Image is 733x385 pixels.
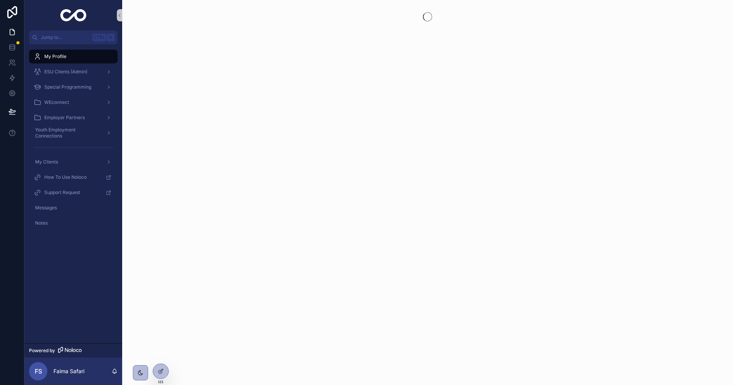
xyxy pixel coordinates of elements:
a: Messages [29,201,118,215]
span: Notes [35,220,48,226]
a: My Profile [29,50,118,63]
a: My Clients [29,155,118,169]
a: Special Programming [29,80,118,94]
span: Special Programming [44,84,91,90]
a: Youth Employment Connections [29,126,118,140]
span: FS [35,367,42,376]
a: WEconnect [29,95,118,109]
span: How To Use Noloco [44,174,87,180]
span: Ctrl [92,34,106,41]
span: Youth Employment Connections [35,127,100,139]
a: ESU Clients (Admin) [29,65,118,79]
span: Jump to... [41,34,89,40]
span: My Profile [44,53,66,60]
span: ESU Clients (Admin) [44,69,87,75]
a: Employer Partners [29,111,118,125]
span: WEconnect [44,99,69,105]
a: Notes [29,216,118,230]
a: How To Use Noloco [29,170,118,184]
span: Powered by [29,348,55,354]
a: Powered by [24,343,122,357]
span: K [108,34,114,40]
button: Jump to...CtrlK [29,31,118,44]
span: Support Request [44,189,80,196]
p: Faima Safari [53,367,84,375]
img: App logo [60,9,87,21]
span: My Clients [35,159,58,165]
span: Employer Partners [44,115,85,121]
a: Support Request [29,186,118,199]
div: scrollable content [24,44,122,343]
span: Messages [35,205,57,211]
